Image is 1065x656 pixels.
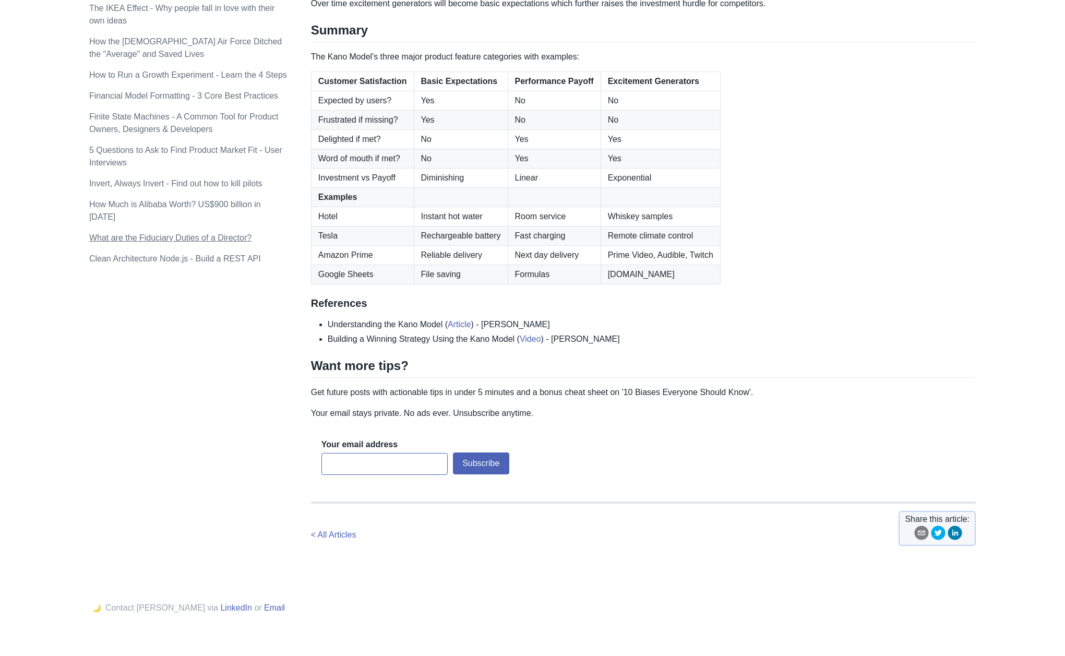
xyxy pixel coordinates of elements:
label: Your email address [321,439,398,450]
td: [DOMAIN_NAME] [601,265,720,284]
td: Next day delivery [508,245,601,265]
a: 5 Questions to Ask to Find Product Market Fit - User Interviews [89,146,282,167]
td: Yes [508,149,601,168]
td: No [601,91,720,110]
a: Invert, Always Invert - Find out how to kill pilots [89,179,262,188]
td: Remote climate control [601,226,720,245]
a: How to Run a Growth Experiment - Learn the 4 Steps [89,70,287,79]
a: Clean Architecture Node.js - Build a REST API [89,254,261,263]
th: Performance Payoff [508,71,601,91]
th: Basic Expectations [414,71,508,91]
td: Yes [601,129,720,149]
strong: Examples [318,193,357,201]
td: Rechargeable battery [414,226,508,245]
td: Delighted if met? [311,129,414,149]
td: No [414,129,508,149]
a: Email [264,603,285,612]
a: Financial Model Formatting - 3 Core Best Practices [89,91,278,100]
td: Exponential [601,168,720,187]
h3: References [311,297,976,310]
p: Your email stays private. No ads ever. Unsubscribe anytime. [311,407,976,420]
a: Article [448,320,471,329]
td: Frustrated if missing? [311,110,414,129]
td: Yes [508,129,601,149]
td: Google Sheets [311,265,414,284]
td: Yes [414,91,508,110]
td: Fast charging [508,226,601,245]
td: Reliable delivery [414,245,508,265]
th: Customer Satisfaction [311,71,414,91]
h2: Summary [311,22,976,42]
a: How the [DEMOGRAPHIC_DATA] Air Force Ditched the "Average" and Saved Lives [89,37,282,58]
li: Building a Winning Strategy Using the Kano Model ( ) - [PERSON_NAME] [328,333,976,345]
span: or [254,603,261,612]
button: twitter [931,526,946,544]
td: Prime Video, Audible, Twitch [601,245,720,265]
a: Finite State Machines - A Common Tool for Product Owners, Designers & Developers [89,112,279,134]
a: Video [520,335,541,343]
a: How Much is Alibaba Worth? US$900 billion in [DATE] [89,200,261,221]
td: Hotel [311,207,414,226]
td: Yes [414,110,508,129]
td: Linear [508,168,601,187]
a: LinkedIn [220,603,252,612]
td: Expected by users? [311,91,414,110]
a: What are the Fiduciary Duties of a Director? [89,233,252,242]
button: Subscribe [453,452,509,474]
td: Room service [508,207,601,226]
td: No [414,149,508,168]
span: Share this article: [905,513,970,526]
td: Word of mouth if met? [311,149,414,168]
li: Understanding the Kano Model ( ) - [PERSON_NAME] [328,318,976,331]
span: Contact [PERSON_NAME] via [105,603,218,612]
td: No [601,110,720,129]
button: email [914,526,929,544]
td: Tesla [311,226,414,245]
a: < All Articles [311,530,356,539]
td: Yes [601,149,720,168]
td: No [508,110,601,129]
td: Whiskey samples [601,207,720,226]
td: File saving [414,265,508,284]
th: Excitement Generators [601,71,720,91]
td: Amazon Prime [311,245,414,265]
td: No [508,91,601,110]
button: 🌙 [89,604,104,613]
p: The Kano Model's three major product feature categories with examples: [311,51,976,63]
a: The IKEA Effect - Why people fall in love with their own ideas [89,4,274,25]
h2: Want more tips? [311,358,976,378]
td: Investment vs Payoff [311,168,414,187]
button: linkedin [948,526,962,544]
td: Formulas [508,265,601,284]
td: Diminishing [414,168,508,187]
p: Get future posts with actionable tips in under 5 minutes and a bonus cheat sheet on '10 Biases Ev... [311,386,976,399]
td: Instant hot water [414,207,508,226]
